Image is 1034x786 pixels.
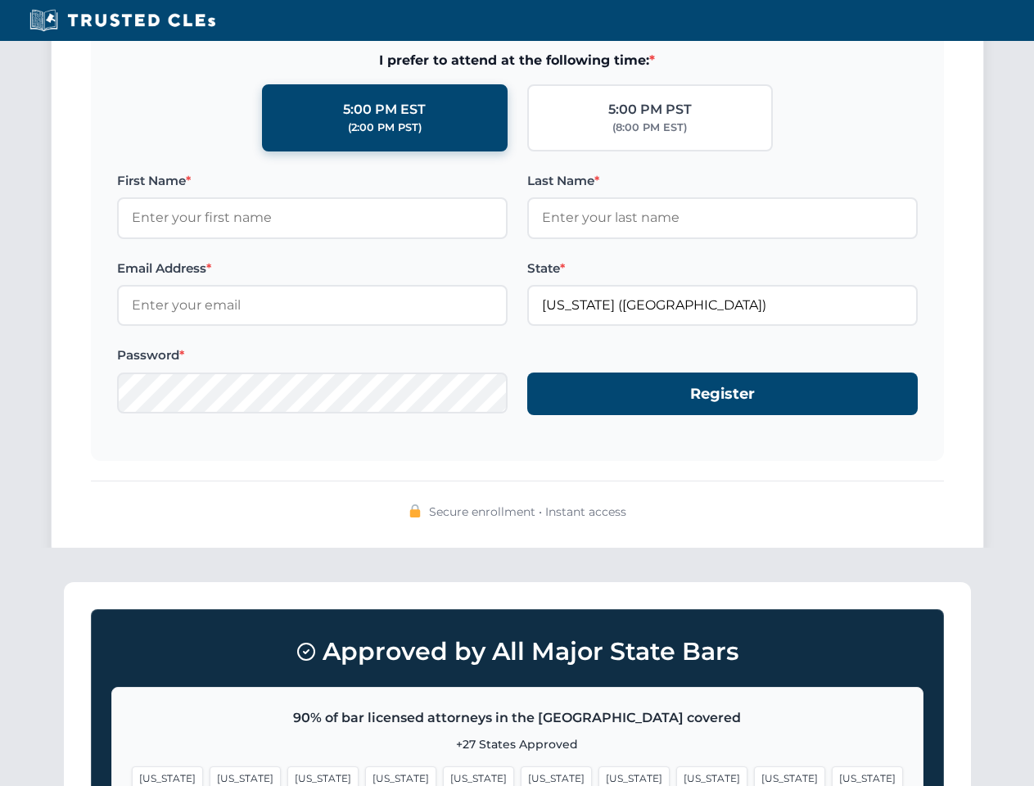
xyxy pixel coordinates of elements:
[527,285,918,326] input: Arizona (AZ)
[612,120,687,136] div: (8:00 PM EST)
[348,120,422,136] div: (2:00 PM PST)
[132,735,903,753] p: +27 States Approved
[527,373,918,416] button: Register
[117,285,508,326] input: Enter your email
[117,259,508,278] label: Email Address
[117,171,508,191] label: First Name
[25,8,220,33] img: Trusted CLEs
[117,346,508,365] label: Password
[343,99,426,120] div: 5:00 PM EST
[527,197,918,238] input: Enter your last name
[527,171,918,191] label: Last Name
[117,50,918,71] span: I prefer to attend at the following time:
[608,99,692,120] div: 5:00 PM PST
[429,503,626,521] span: Secure enrollment • Instant access
[111,630,923,674] h3: Approved by All Major State Bars
[409,504,422,517] img: 🔒
[132,707,903,729] p: 90% of bar licensed attorneys in the [GEOGRAPHIC_DATA] covered
[117,197,508,238] input: Enter your first name
[527,259,918,278] label: State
